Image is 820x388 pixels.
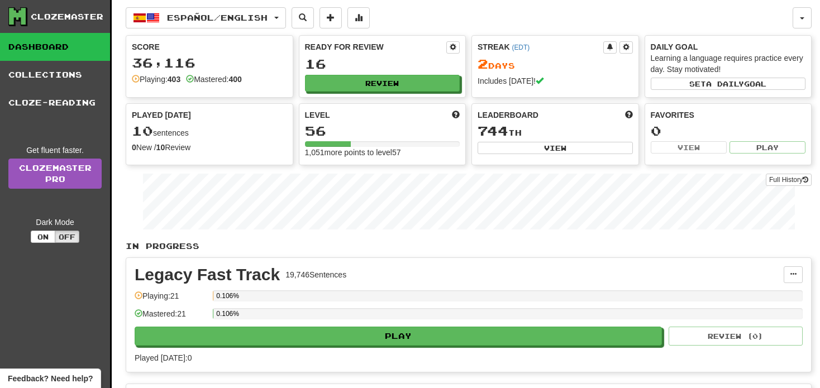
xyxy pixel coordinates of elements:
div: 36,116 [132,56,287,70]
span: Español / English [167,13,268,22]
div: 1,051 more points to level 57 [305,147,460,158]
div: Score [132,41,287,52]
div: Includes [DATE]! [478,75,633,87]
button: Play [730,141,805,154]
span: 744 [478,123,508,138]
div: sentences [132,124,287,138]
span: Played [DATE] [132,109,191,121]
div: Favorites [651,109,806,121]
button: Seta dailygoal [651,78,806,90]
button: Search sentences [292,7,314,28]
span: 10 [132,123,153,138]
span: Level [305,109,330,121]
a: (EDT) [512,44,530,51]
strong: 400 [228,75,241,84]
strong: 10 [156,143,165,152]
div: th [478,124,633,138]
button: Español/English [126,7,286,28]
strong: 0 [132,143,136,152]
button: Add sentence to collection [320,7,342,28]
button: View [651,141,727,154]
p: In Progress [126,241,812,252]
button: Review (0) [669,327,803,346]
div: Dark Mode [8,217,102,228]
div: Ready for Review [305,41,447,52]
button: On [31,231,55,243]
button: More stats [347,7,370,28]
div: Mastered: 21 [135,308,207,327]
span: This week in points, UTC [625,109,633,121]
button: Off [55,231,79,243]
div: 56 [305,124,460,138]
div: Clozemaster [31,11,103,22]
div: 0 [651,124,806,138]
button: Play [135,327,662,346]
button: Review [305,75,460,92]
div: Day s [478,57,633,71]
span: Leaderboard [478,109,538,121]
div: Learning a language requires practice every day. Stay motivated! [651,52,806,75]
div: New / Review [132,142,287,153]
span: Open feedback widget [8,373,93,384]
span: a daily [706,80,744,88]
a: ClozemasterPro [8,159,102,189]
div: 16 [305,57,460,71]
span: Played [DATE]: 0 [135,353,192,362]
div: 19,746 Sentences [285,269,346,280]
div: Playing: 21 [135,290,207,309]
div: Streak [478,41,603,52]
div: Legacy Fast Track [135,266,280,283]
div: Daily Goal [651,41,806,52]
div: Get fluent faster. [8,145,102,156]
button: Full History [766,174,812,186]
div: Mastered: [186,74,242,85]
span: Score more points to level up [452,109,460,121]
button: View [478,142,633,154]
strong: 403 [168,75,180,84]
span: 2 [478,56,488,71]
div: Playing: [132,74,180,85]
